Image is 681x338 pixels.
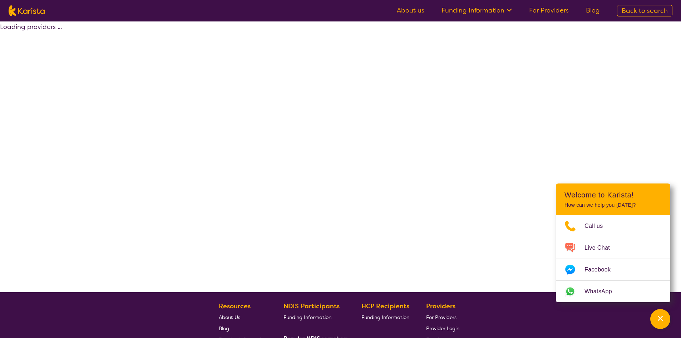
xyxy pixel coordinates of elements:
span: Blog [219,325,229,332]
div: Channel Menu [556,183,670,302]
button: Channel Menu [650,309,670,329]
a: For Providers [426,312,459,323]
a: Funding Information [361,312,409,323]
span: Funding Information [361,314,409,320]
span: Provider Login [426,325,459,332]
span: WhatsApp [584,286,621,297]
a: Blog [219,323,267,334]
span: Facebook [584,264,619,275]
h2: Welcome to Karista! [564,191,662,199]
ul: Choose channel [556,215,670,302]
a: About Us [219,312,267,323]
a: For Providers [529,6,569,15]
span: Funding Information [283,314,331,320]
a: Blog [586,6,600,15]
b: NDIS Participants [283,302,340,310]
a: About us [397,6,424,15]
span: About Us [219,314,240,320]
a: Provider Login [426,323,459,334]
a: Funding Information [283,312,345,323]
span: For Providers [426,314,457,320]
b: HCP Recipients [361,302,409,310]
b: Resources [219,302,251,310]
a: Back to search [617,5,672,16]
span: Back to search [622,6,668,15]
p: How can we help you [DATE]? [564,202,662,208]
span: Live Chat [584,243,618,253]
img: Karista logo [9,5,45,16]
span: Call us [584,221,612,231]
a: Funding Information [441,6,512,15]
b: Providers [426,302,455,310]
a: Web link opens in a new tab. [556,281,670,302]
